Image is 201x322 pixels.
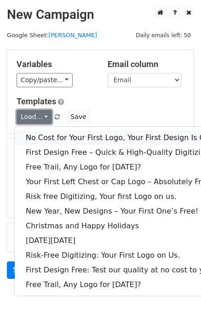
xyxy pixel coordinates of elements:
[17,96,56,106] a: Templates
[17,110,52,124] a: Load...
[108,59,185,69] h5: Email column
[7,261,37,279] a: Send
[7,7,194,23] h2: New Campaign
[132,32,194,39] a: Daily emails left: 50
[17,59,94,69] h5: Variables
[48,32,97,39] a: [PERSON_NAME]
[17,73,73,87] a: Copy/paste...
[132,30,194,40] span: Daily emails left: 50
[155,278,201,322] iframe: Chat Widget
[66,110,90,124] button: Save
[7,32,97,39] small: Google Sheet:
